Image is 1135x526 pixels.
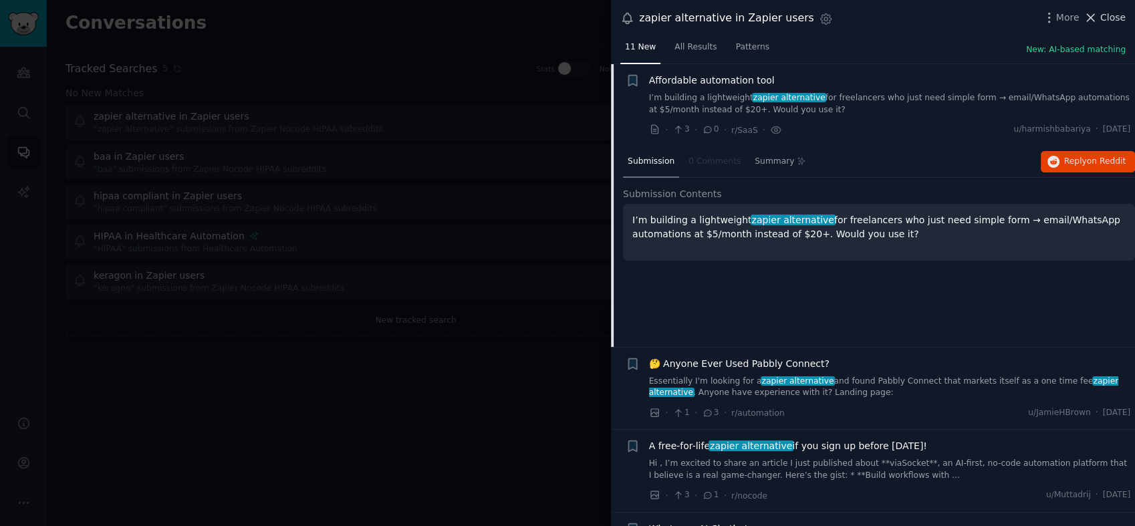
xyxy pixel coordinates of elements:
span: u/Muttadrij [1046,489,1091,501]
span: · [724,406,727,420]
span: zapier alternative [752,93,826,102]
span: on Reddit [1087,156,1126,166]
span: r/nocode [731,491,767,501]
span: u/JamieHBrown [1028,407,1091,419]
span: · [763,123,765,137]
span: r/automation [731,408,785,418]
span: Submission Contents [623,187,722,201]
span: 3 [672,124,689,136]
span: zapier alternative [709,440,793,451]
span: 3 [702,407,719,419]
span: All Results [674,41,717,53]
span: A free-for-life if you sign up before [DATE]! [649,439,927,453]
a: All Results [670,37,721,64]
span: Close [1100,11,1126,25]
span: 1 [672,407,689,419]
span: 11 New [625,41,656,53]
span: zapier alternative [761,376,835,386]
a: Hi , I’m excited to share an article I just published about **viaSocket**, an AI-first, no-code a... [649,458,1131,481]
span: [DATE] [1103,407,1130,419]
span: · [1096,407,1098,419]
span: · [665,406,668,420]
span: 0 [702,124,719,136]
span: [DATE] [1103,489,1130,501]
span: · [724,489,727,503]
a: Affordable automation tool [649,74,775,88]
div: zapier alternative in Zapier users [639,10,814,27]
span: · [665,123,668,137]
span: u/harmishbabariya [1013,124,1090,136]
a: A free-for-lifezapier alternativeif you sign up before [DATE]! [649,439,927,453]
button: Close [1084,11,1126,25]
p: I’m building a lightweight for freelancers who just need simple form → email/WhatsApp automations... [632,213,1126,241]
span: · [665,489,668,503]
span: [DATE] [1103,124,1130,136]
span: Patterns [736,41,769,53]
button: New: AI-based matching [1026,44,1126,56]
button: Replyon Reddit [1041,151,1135,172]
span: 3 [672,489,689,501]
span: Reply [1064,156,1126,168]
span: · [695,406,697,420]
a: Essentially I'm looking for azapier alternativeand found Pabbly Connect that markets itself as a ... [649,376,1131,399]
span: Submission [628,156,674,168]
span: · [695,489,697,503]
a: I’m building a lightweightzapier alternativefor freelancers who just need simple form → email/Wha... [649,92,1131,116]
span: · [1096,124,1098,136]
span: · [724,123,727,137]
span: r/SaaS [731,126,758,135]
span: Summary [755,156,794,168]
span: · [1096,489,1098,501]
span: 1 [702,489,719,501]
a: Patterns [731,37,774,64]
span: · [695,123,697,137]
span: More [1056,11,1080,25]
button: More [1042,11,1080,25]
a: 🤔 Anyone Ever Used Pabbly Connect? [649,357,830,371]
span: zapier alternative [751,215,836,225]
a: 11 New [620,37,660,64]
